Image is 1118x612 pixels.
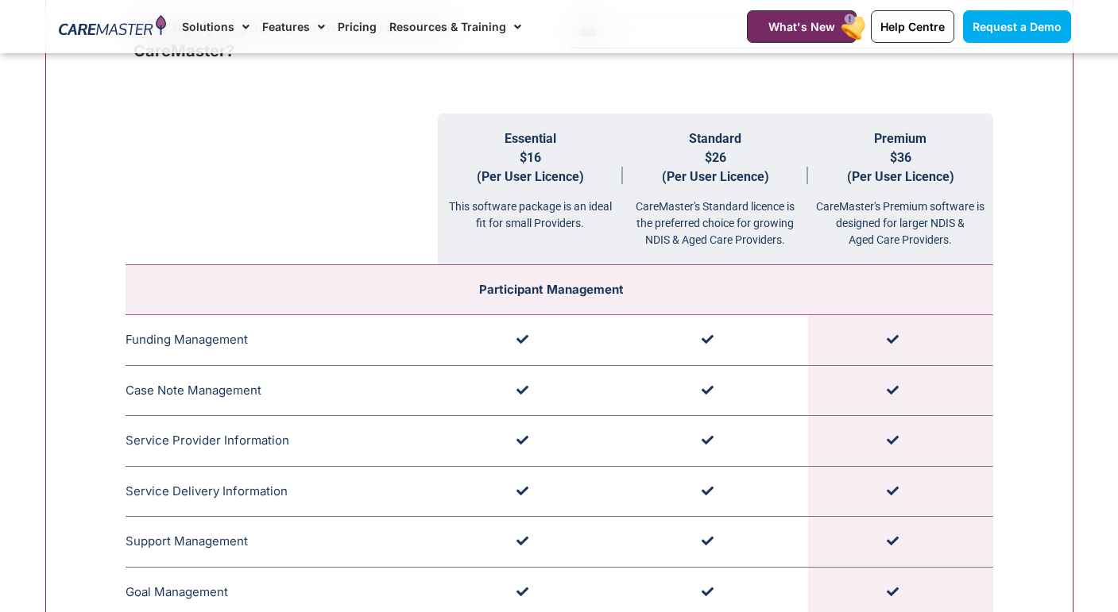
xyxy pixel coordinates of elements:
div: CareMaster's Premium software is designed for larger NDIS & Aged Care Providers. [808,187,993,248]
span: $36 (Per User Licence) [847,150,954,184]
a: What's New [747,10,857,43]
th: Premium [808,114,993,265]
td: Service Delivery Information [126,466,438,517]
span: $16 (Per User Licence) [477,150,584,184]
th: Essential [438,114,623,265]
span: $26 (Per User Licence) [662,150,769,184]
a: Request a Demo [963,10,1071,43]
td: Case Note Management [126,365,438,416]
img: CareMaster Logo [59,15,166,39]
div: CareMaster's Standard licence is the preferred choice for growing NDIS & Aged Care Providers. [623,187,808,248]
span: What's New [768,20,835,33]
td: Service Provider Information [126,416,438,467]
span: Participant Management [479,282,624,297]
div: This software package is an ideal fit for small Providers. [438,187,623,232]
td: Support Management [126,517,438,568]
td: Funding Management [126,315,438,366]
a: Help Centre [871,10,954,43]
th: Standard [623,114,808,265]
span: Request a Demo [973,20,1062,33]
span: Help Centre [880,20,945,33]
